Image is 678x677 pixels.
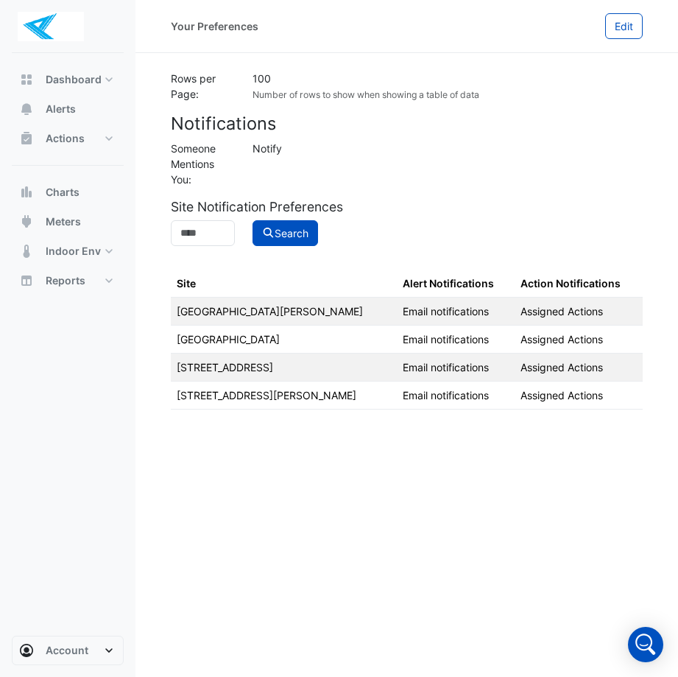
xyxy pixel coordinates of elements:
button: Charts [12,178,124,207]
app-icon: Actions [19,131,34,146]
span: Meters [46,214,81,229]
td: Email notifications [397,325,515,353]
td: Assigned Actions [515,325,643,353]
h3: Notifications [171,113,643,134]
div: Open Intercom Messenger [628,627,663,662]
td: Email notifications [397,353,515,381]
td: [STREET_ADDRESS][PERSON_NAME] [171,381,397,409]
button: Actions [12,124,124,153]
label: Someone Mentions You: [171,141,235,187]
app-icon: Meters [19,214,34,229]
h5: Site Notification Preferences [171,199,643,214]
span: Account [46,643,88,658]
span: Indoor Env [46,244,101,259]
div: Rows per Page: [162,71,244,102]
td: Email notifications [397,297,515,325]
td: [GEOGRAPHIC_DATA][PERSON_NAME] [171,297,397,325]
button: Edit [605,13,643,39]
app-icon: Charts [19,185,34,200]
button: Dashboard [12,65,124,94]
small: Number of rows to show when showing a table of data [253,89,479,100]
app-icon: Reports [19,273,34,288]
app-icon: Indoor Env [19,244,34,259]
th: Alert Notifications [397,270,515,298]
button: Reports [12,266,124,295]
th: Action Notifications [515,270,643,298]
app-icon: Alerts [19,102,34,116]
span: Actions [46,131,85,146]
span: Dashboard [46,72,102,87]
div: Notify [244,141,651,187]
th: Site [171,270,397,298]
td: Assigned Actions [515,297,643,325]
button: Indoor Env [12,236,124,266]
td: [GEOGRAPHIC_DATA] [171,325,397,353]
span: Edit [615,20,633,32]
span: Alerts [46,102,76,116]
td: Assigned Actions [515,381,643,409]
td: Assigned Actions [515,353,643,381]
button: Account [12,636,124,665]
img: Company Logo [18,12,84,41]
div: Your Preferences [171,18,258,34]
app-icon: Dashboard [19,72,34,87]
span: Reports [46,273,85,288]
button: Search [253,220,319,246]
button: Meters [12,207,124,236]
button: Alerts [12,94,124,124]
td: [STREET_ADDRESS] [171,353,397,381]
td: Email notifications [397,381,515,409]
span: Charts [46,185,80,200]
div: 100 [253,71,643,86]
